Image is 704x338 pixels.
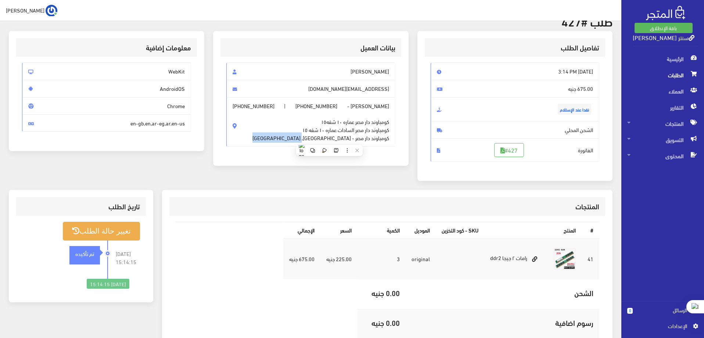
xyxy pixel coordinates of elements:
span: WebKit [22,63,191,80]
a: المحتوى [621,148,704,164]
span: الطلبات [627,67,698,83]
span: [PERSON_NAME] [6,6,44,15]
img: ... [46,5,57,17]
td: 225.00 جنيه [320,238,358,280]
h3: تفاصيل الطلب [431,44,600,51]
a: الطلبات [621,67,704,83]
span: اﻹعدادات [633,322,687,330]
span: التسويق [627,132,698,148]
a: التقارير [621,99,704,115]
th: السعر [320,222,358,238]
button: تغيير حالة الطلب [63,222,140,241]
span: [PERSON_NAME] - | [226,97,395,147]
iframe: Drift Widget Chat Controller [9,288,37,316]
th: SKU - كود التخزين [436,222,484,238]
span: [PHONE_NUMBER] [295,102,337,110]
th: الموديل [406,222,436,238]
td: 3 [358,238,406,280]
span: [DATE] 3:14 PM [431,63,600,80]
span: 675.00 جنيه [431,80,600,97]
td: original [406,238,436,280]
a: اﻹعدادات [627,322,698,334]
div: [DATE] 15:14:15 [87,279,129,289]
a: 0 الرسائل [627,306,698,322]
td: 675.00 جنيه [283,238,320,280]
h3: معلومات إضافية [22,44,191,51]
a: الرئيسية [621,51,704,67]
h5: الشحن [412,289,593,297]
a: ... [PERSON_NAME] [6,4,57,16]
span: الفاتورة [431,138,600,162]
span: AndroidOS [22,80,191,97]
a: العملاء [621,83,704,99]
strong: تم تأكيده [75,249,94,257]
th: المنتج [484,222,582,238]
a: باقة الإنطلاق [635,23,693,33]
span: الرئيسية [627,51,698,67]
span: الشحن المحلي [431,121,600,139]
a: المنتجات [621,115,704,132]
th: # [582,222,599,238]
h5: 0.00 جنيه [363,319,400,327]
span: العملاء [627,83,698,99]
span: نقدا عند الإستلام [558,104,591,115]
td: رامات ٢ جيجا ddr2 [484,238,548,280]
h5: 0.00 جنيه [363,289,400,297]
th: الكمية [358,222,406,238]
span: [PERSON_NAME] [226,63,395,80]
a: سنتر [PERSON_NAME] [633,32,694,43]
span: 0 [627,308,633,314]
span: [EMAIL_ADDRESS][DOMAIN_NAME] [226,80,395,97]
th: اﻹجمالي [283,222,320,238]
span: الرسائل [639,306,687,314]
span: المحتوى [627,148,698,164]
h5: رسوم اضافية [412,319,593,327]
h3: تاريخ الطلب [22,203,140,210]
span: Chrome [22,97,191,115]
span: التقارير [627,99,698,115]
h2: طلب #427 [9,15,613,28]
span: [PHONE_NUMBER] [233,102,274,110]
span: المنتجات [627,115,698,132]
span: [DATE] 15:14:15 [116,250,140,266]
a: #427 [494,143,524,157]
span: en-gb,en,ar-eg,ar,en-us [22,114,191,132]
td: 41 [582,238,599,280]
h3: المنتجات [175,203,599,210]
h3: بيانات العميل [226,44,395,51]
span: كومباوند دار مصر عماره ١٠ شقه١٥ كومباوند دار مصر السادات عماره ١٠ شقه ١٥ كومباوند دار مصر - [GEOG... [252,110,389,142]
img: . [646,6,685,20]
